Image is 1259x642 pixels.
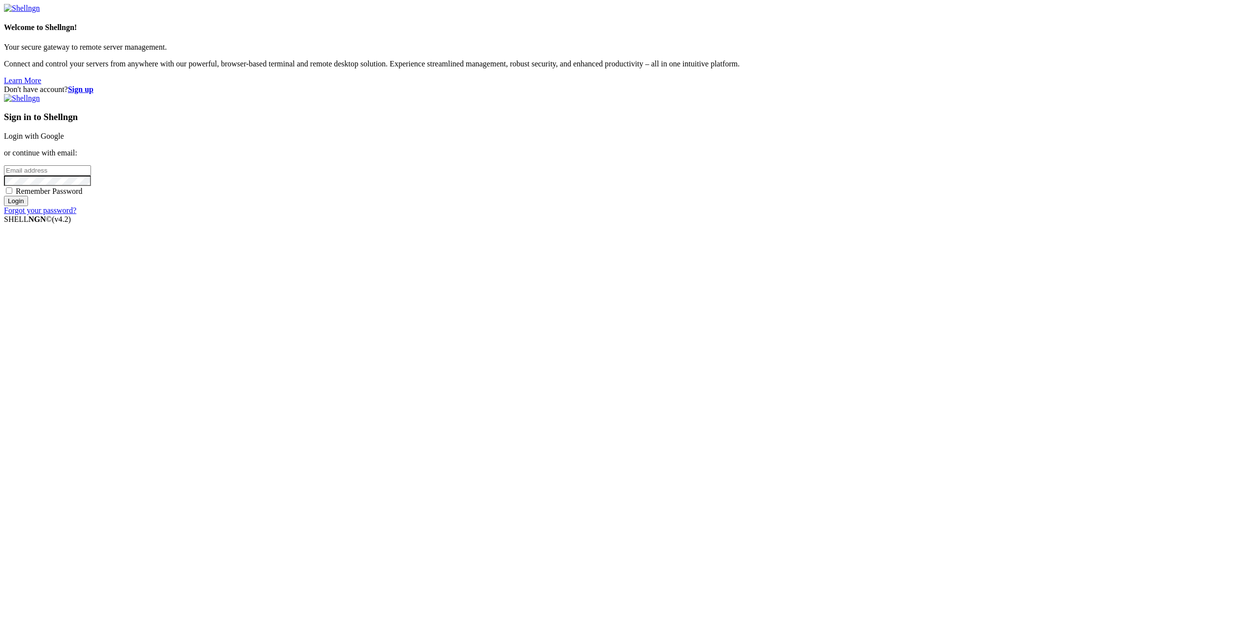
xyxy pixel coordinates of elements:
[4,112,1255,122] h3: Sign in to Shellngn
[4,196,28,206] input: Login
[4,149,1255,157] p: or continue with email:
[4,132,64,140] a: Login with Google
[4,85,1255,94] div: Don't have account?
[4,76,41,85] a: Learn More
[4,4,40,13] img: Shellngn
[4,23,1255,32] h4: Welcome to Shellngn!
[4,215,71,223] span: SHELL ©
[4,43,1255,52] p: Your secure gateway to remote server management.
[6,187,12,194] input: Remember Password
[16,187,83,195] span: Remember Password
[4,60,1255,68] p: Connect and control your servers from anywhere with our powerful, browser-based terminal and remo...
[29,215,46,223] b: NGN
[68,85,93,93] a: Sign up
[4,165,91,176] input: Email address
[4,94,40,103] img: Shellngn
[52,215,71,223] span: 4.2.0
[4,206,76,214] a: Forgot your password?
